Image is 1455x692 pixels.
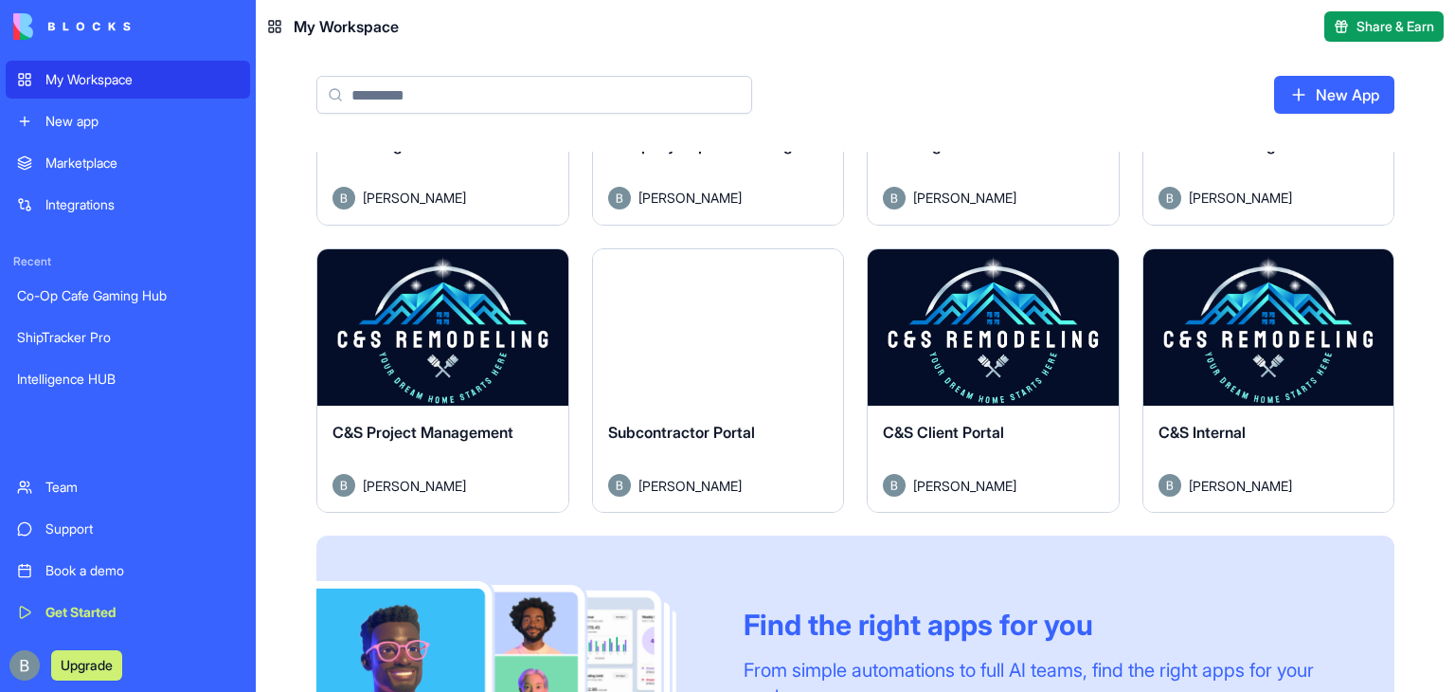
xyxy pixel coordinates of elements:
[883,136,1064,155] span: AV Integration Admin Tool
[1356,17,1434,36] span: Share & Earn
[45,561,239,580] div: Book a demo
[592,248,845,513] a: Subcontractor PortalAvatar[PERSON_NAME]
[45,519,239,538] div: Support
[332,423,513,442] span: C&S Project Management
[6,593,250,631] a: Get Started
[608,474,631,497] img: Avatar
[332,187,355,209] img: Avatar
[608,136,807,155] span: Company Expense Manager
[45,112,239,131] div: New app
[1189,476,1292,496] span: [PERSON_NAME]
[6,61,250,99] a: My Workspace
[1159,187,1181,209] img: Avatar
[13,13,131,40] img: logo
[883,423,1004,442] span: C&S Client Portal
[363,476,466,496] span: [PERSON_NAME]
[6,319,250,356] a: ShipTracker Pro
[17,328,239,347] div: ShipTracker Pro
[608,187,631,209] img: Avatar
[867,248,1120,513] a: C&S Client PortalAvatar[PERSON_NAME]
[883,474,906,497] img: Avatar
[1274,76,1394,114] a: New App
[1142,248,1395,513] a: C&S InternalAvatar[PERSON_NAME]
[1159,423,1246,442] span: C&S Internal
[17,370,239,389] div: Intelligence HUB
[1159,136,1318,155] span: C&S Remodeling Sales
[45,603,239,622] div: Get Started
[1324,11,1444,42] button: Share & Earn
[883,187,906,209] img: Avatar
[45,70,239,89] div: My Workspace
[45,478,239,497] div: Team
[316,248,569,513] a: C&S Project ManagementAvatar[PERSON_NAME]
[6,254,250,269] span: Recent
[6,277,250,315] a: Co-Op Cafe Gaming Hub
[6,510,250,548] a: Support
[294,15,399,38] span: My Workspace
[638,476,742,496] span: [PERSON_NAME]
[6,102,250,140] a: New app
[332,136,512,155] span: C&S Integrations Website
[6,186,250,224] a: Integrations
[6,144,250,182] a: Marketplace
[45,154,239,173] div: Marketplace
[17,286,239,305] div: Co-Op Cafe Gaming Hub
[363,188,466,208] span: [PERSON_NAME]
[9,650,40,681] img: ACg8ocIug40qN1SCXJiinWdltW7QsPxROn8ZAVDlgOtPD8eQfXIZmw=s96-c
[638,188,742,208] span: [PERSON_NAME]
[1189,188,1292,208] span: [PERSON_NAME]
[913,476,1016,496] span: [PERSON_NAME]
[744,608,1349,642] div: Find the right apps for you
[6,468,250,506] a: Team
[332,474,355,497] img: Avatar
[913,188,1016,208] span: [PERSON_NAME]
[6,360,250,398] a: Intelligence HUB
[51,650,122,681] button: Upgrade
[51,655,122,674] a: Upgrade
[6,552,250,590] a: Book a demo
[608,423,755,442] span: Subcontractor Portal
[1159,474,1181,497] img: Avatar
[45,195,239,214] div: Integrations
